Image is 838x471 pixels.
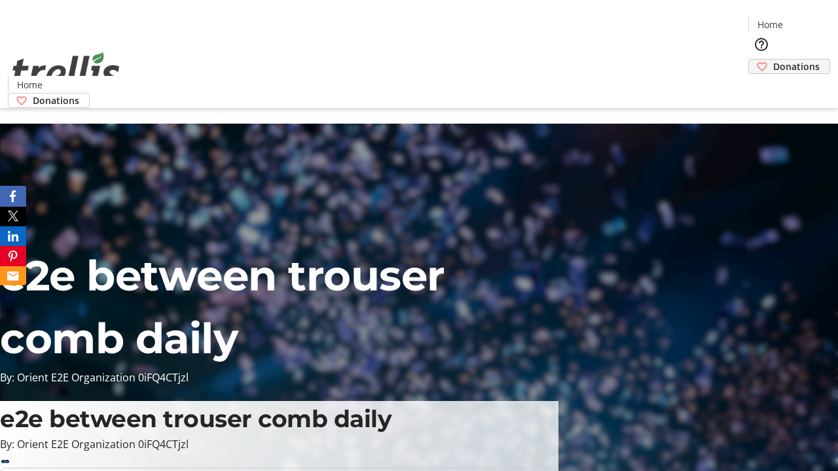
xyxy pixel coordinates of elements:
button: Help [748,31,774,58]
span: Home [757,18,783,31]
span: Donations [33,94,79,107]
a: Home [9,78,50,92]
img: Orient E2E Organization 0iFQ4CTjzl's Logo [8,38,124,103]
a: Donations [8,93,90,108]
span: Donations [773,60,820,73]
span: Home [17,78,43,92]
a: Donations [748,59,830,74]
a: Home [749,18,791,31]
button: Cart [748,74,774,100]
